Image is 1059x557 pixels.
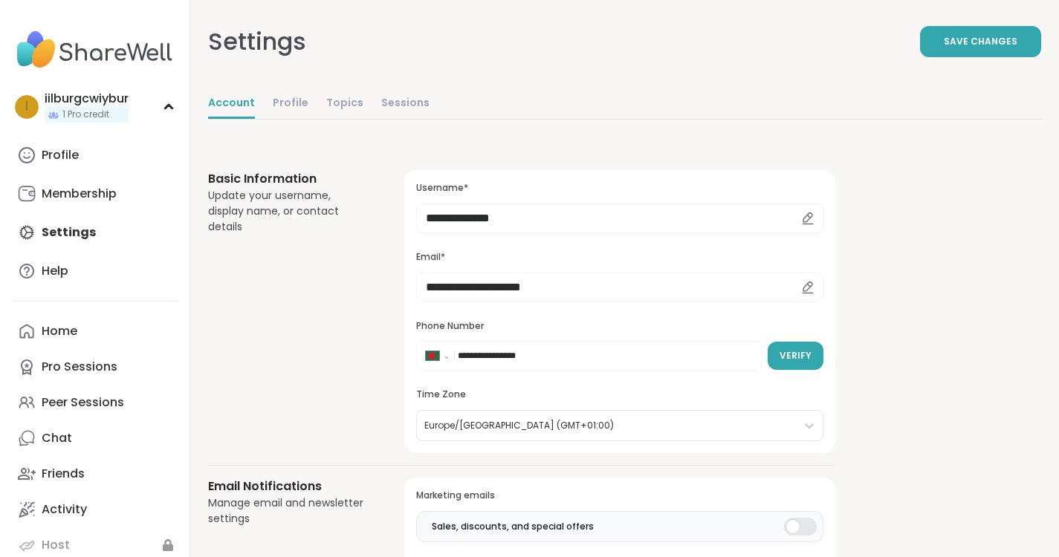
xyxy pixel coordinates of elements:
[42,430,72,446] div: Chat
[780,349,812,362] span: Verify
[12,253,178,289] a: Help
[944,35,1017,48] span: Save Changes
[45,91,129,107] div: iilburgcwiybur
[42,537,70,553] div: Host
[12,313,178,349] a: Home
[208,24,306,59] div: Settings
[326,89,363,119] a: Topics
[416,489,823,502] h3: Marketing emails
[208,495,369,527] div: Manage email and newsletter settings
[920,26,1041,57] button: Save Changes
[416,251,823,264] h3: Email*
[208,478,369,495] h3: Email Notifications
[42,323,77,339] div: Home
[12,456,178,492] a: Friends
[416,320,823,333] h3: Phone Number
[12,137,178,173] a: Profile
[42,186,117,202] div: Membership
[12,24,178,76] img: ShareWell Nav Logo
[208,170,369,188] h3: Basic Information
[381,89,430,119] a: Sessions
[42,147,79,163] div: Profile
[12,420,178,456] a: Chat
[208,89,255,119] a: Account
[273,89,308,119] a: Profile
[42,466,85,482] div: Friends
[208,188,369,235] div: Update your username, display name, or contact details
[42,263,68,279] div: Help
[768,342,823,370] button: Verify
[12,349,178,385] a: Pro Sessions
[416,388,823,401] h3: Time Zone
[42,394,124,411] div: Peer Sessions
[25,97,28,117] span: i
[12,385,178,420] a: Peer Sessions
[12,176,178,212] a: Membership
[432,520,594,533] span: Sales, discounts, and special offers
[42,359,117,375] div: Pro Sessions
[416,182,823,195] h3: Username*
[12,492,178,527] a: Activity
[42,501,87,518] div: Activity
[62,108,109,121] span: 1 Pro credit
